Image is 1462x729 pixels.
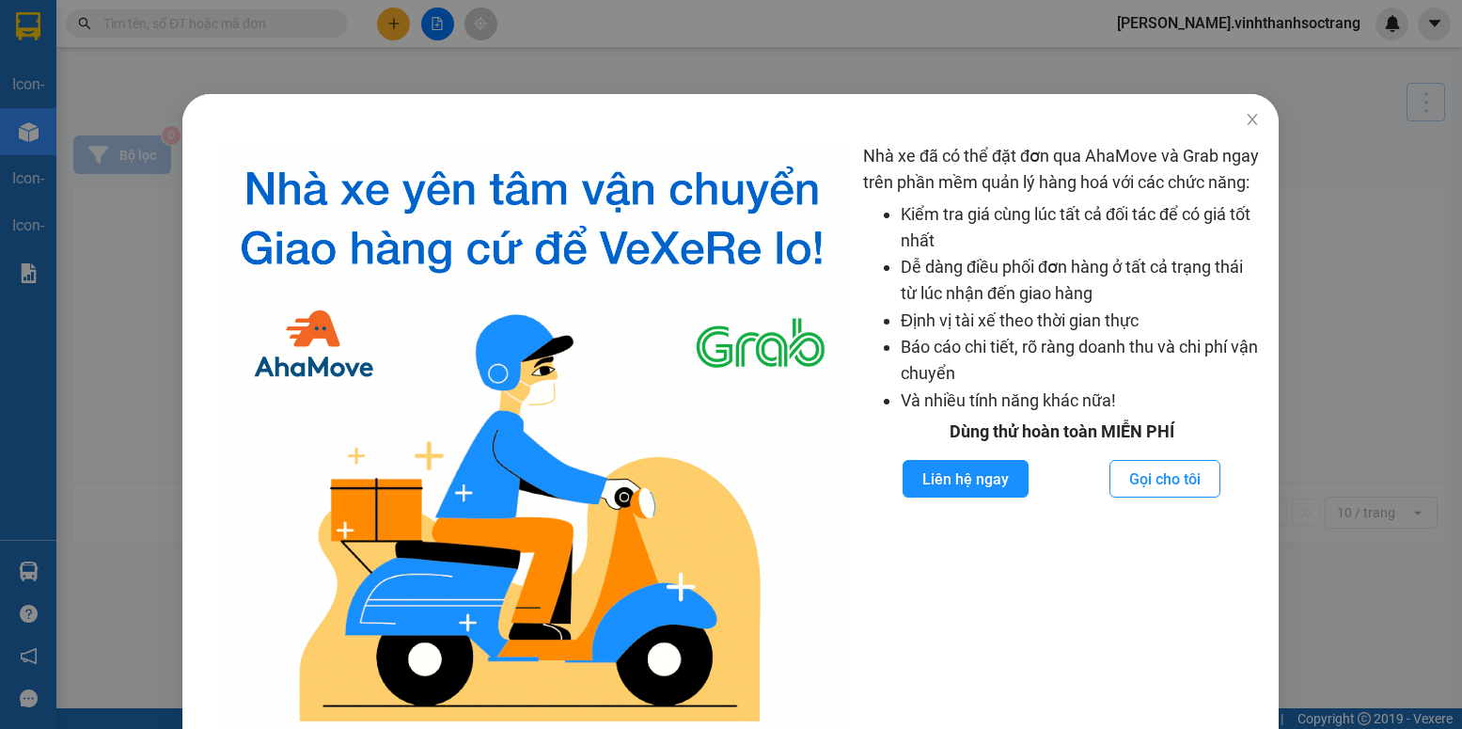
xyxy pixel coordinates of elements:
[904,460,1030,498] button: Liên hệ ngay
[1227,94,1280,147] button: Close
[1246,112,1261,127] span: close
[901,388,1260,414] li: Và nhiều tính năng khác nữa!
[901,201,1260,255] li: Kiểm tra giá cùng lúc tất cả đối tác để có giá tốt nhất
[1129,468,1201,491] span: Gọi cho tôi
[1109,460,1220,498] button: Gọi cho tôi
[863,419,1260,445] div: Dùng thử hoàn toàn MIỄN PHÍ
[923,468,1010,491] span: Liên hệ ngay
[901,334,1260,388] li: Báo cáo chi tiết, rõ ràng doanh thu và chi phí vận chuyển
[901,254,1260,308] li: Dễ dàng điều phối đơn hàng ở tất cả trạng thái từ lúc nhận đến giao hàng
[901,308,1260,334] li: Định vị tài xế theo thời gian thực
